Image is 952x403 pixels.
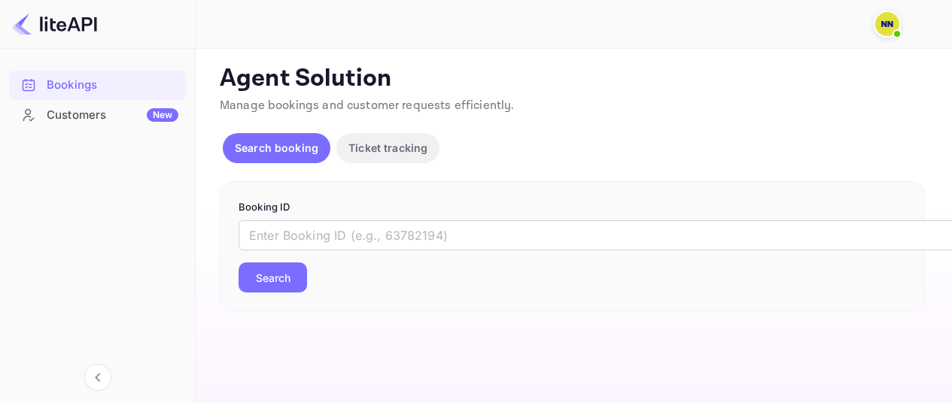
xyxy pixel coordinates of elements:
[147,108,178,122] div: New
[220,98,515,114] span: Manage bookings and customer requests efficiently.
[9,71,186,98] a: Bookings
[9,101,186,130] div: CustomersNew
[348,140,427,156] p: Ticket tracking
[875,12,899,36] img: N/A N/A
[47,107,178,124] div: Customers
[47,77,178,94] div: Bookings
[239,200,906,215] p: Booking ID
[220,64,925,94] p: Agent Solution
[239,262,307,292] button: Search
[235,140,318,156] p: Search booking
[12,12,97,36] img: LiteAPI logo
[9,71,186,100] div: Bookings
[84,364,111,391] button: Collapse navigation
[9,101,186,129] a: CustomersNew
